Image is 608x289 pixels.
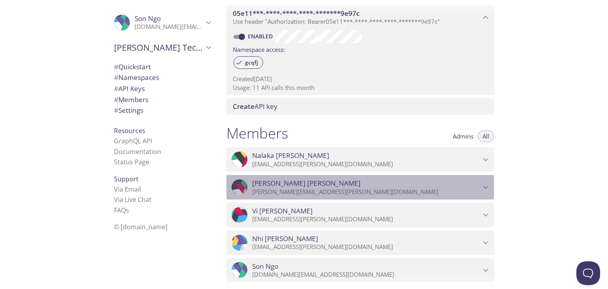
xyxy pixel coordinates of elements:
[226,203,494,227] div: Vi Pham
[114,158,149,166] a: Status Page
[108,61,217,72] div: Quickstart
[226,230,494,255] div: Nhi Dinh
[226,175,494,200] div: Luna Nguyen
[114,175,139,183] span: Support
[114,106,143,115] span: Settings
[252,160,481,168] p: [EMAIL_ADDRESS][PERSON_NAME][DOMAIN_NAME]
[108,72,217,83] div: Namespaces
[114,95,148,104] span: Members
[108,37,217,58] div: Hansen Technologies
[226,147,494,172] div: Nalaka Gooneratne
[114,137,152,145] a: GraphQL API
[252,179,361,188] span: [PERSON_NAME] [PERSON_NAME]
[252,207,313,215] span: Vi [PERSON_NAME]
[226,98,494,115] div: Create API Key
[576,261,600,285] iframe: Help Scout Beacon - Open
[226,258,494,283] div: Son Ngo
[252,243,481,251] p: [EMAIL_ADDRESS][PERSON_NAME][DOMAIN_NAME]
[114,42,203,53] span: [PERSON_NAME] Technologies
[114,126,145,135] span: Resources
[114,84,145,93] span: API Keys
[114,206,129,215] a: FAQ
[114,106,118,115] span: #
[252,262,278,271] span: Son Ngo
[114,147,161,156] a: Documentation
[114,73,118,82] span: #
[252,234,318,243] span: Nhi [PERSON_NAME]
[233,102,277,111] span: API key
[233,84,488,92] p: Usage: 11 API calls this month
[114,62,118,71] span: #
[114,84,118,93] span: #
[114,185,141,194] a: Via Email
[252,188,481,196] p: [PERSON_NAME][EMAIL_ADDRESS][PERSON_NAME][DOMAIN_NAME]
[135,23,203,31] p: [DOMAIN_NAME][EMAIL_ADDRESS][DOMAIN_NAME]
[233,75,488,83] p: Created [DATE]
[234,56,263,69] div: gcqfj
[247,32,276,40] a: Enabled
[233,43,285,55] label: Namespace access:
[108,105,217,116] div: Team Settings
[252,271,481,279] p: [DOMAIN_NAME][EMAIL_ADDRESS][DOMAIN_NAME]
[108,10,217,36] div: Son Ngo
[114,222,167,231] span: © [DOMAIN_NAME]
[233,102,255,111] span: Create
[252,151,329,160] span: Nalaka [PERSON_NAME]
[108,94,217,105] div: Members
[126,206,129,215] span: s
[114,195,152,204] a: Via Live Chat
[108,83,217,94] div: API Keys
[478,130,494,142] button: All
[114,62,151,71] span: Quickstart
[448,130,478,142] button: Admins
[114,95,118,104] span: #
[135,14,161,23] span: Son Ngo
[240,59,263,66] span: gcqfj
[252,215,481,223] p: [EMAIL_ADDRESS][PERSON_NAME][DOMAIN_NAME]
[226,124,288,142] h1: Members
[114,73,159,82] span: Namespaces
